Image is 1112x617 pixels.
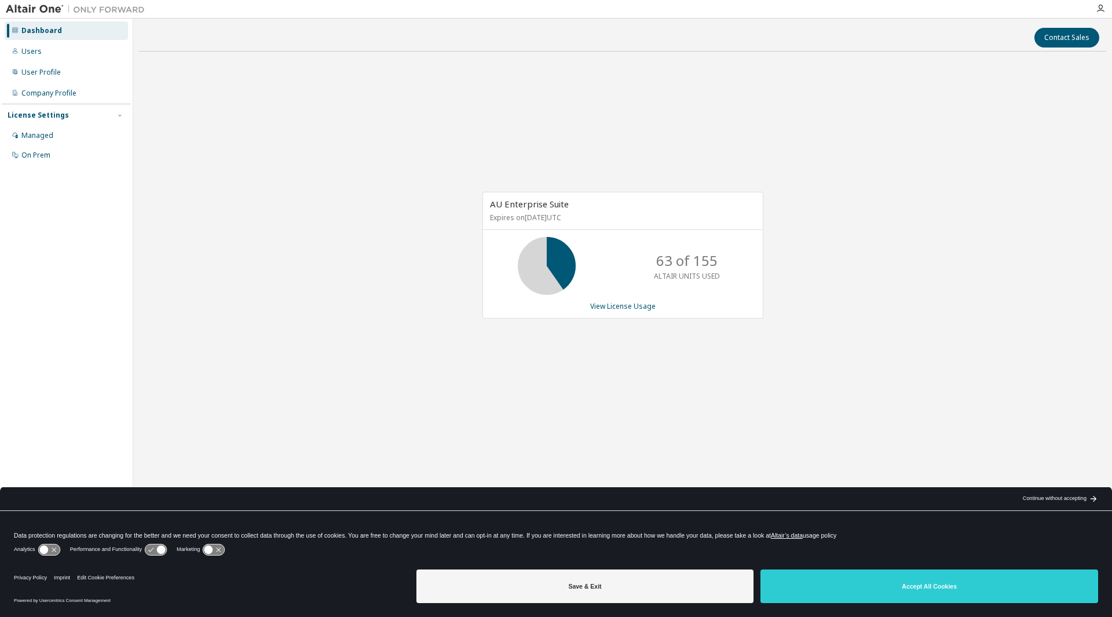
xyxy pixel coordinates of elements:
div: User Profile [21,68,61,77]
button: Contact Sales [1034,28,1099,48]
div: Managed [21,131,53,140]
img: Altair One [6,3,151,15]
p: 63 of 155 [656,251,718,271]
div: Dashboard [21,26,62,35]
div: License Settings [8,111,69,120]
div: On Prem [21,151,50,160]
div: Users [21,47,42,56]
span: AU Enterprise Suite [490,198,569,210]
p: ALTAIR UNITS USED [654,271,720,281]
p: Expires on [DATE] UTC [490,213,753,222]
a: View License Usage [590,301,656,311]
div: Company Profile [21,89,76,98]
